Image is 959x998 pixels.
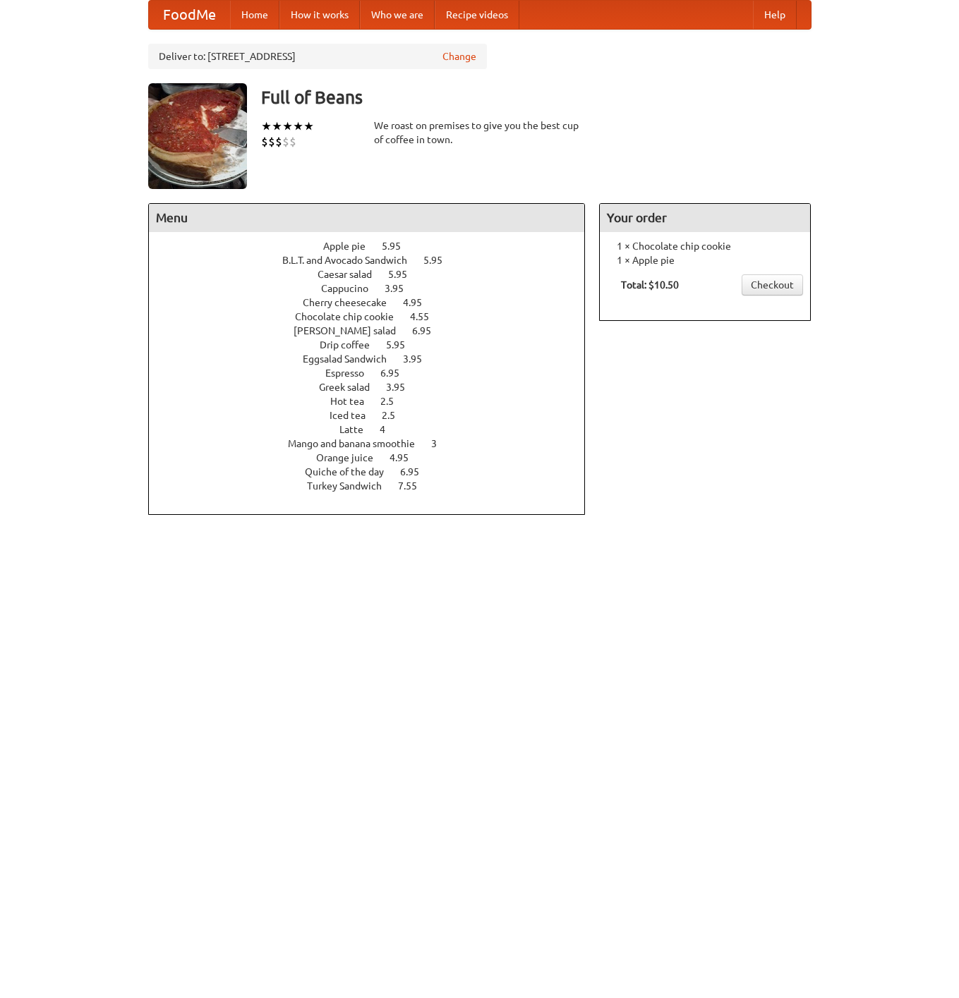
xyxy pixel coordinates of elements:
[303,297,401,308] span: Cherry cheesecake
[412,325,445,336] span: 6.95
[330,410,380,421] span: Iced tea
[318,269,386,280] span: Caesar salad
[385,283,418,294] span: 3.95
[230,1,279,29] a: Home
[330,410,421,421] a: Iced tea 2.5
[339,424,378,435] span: Latte
[330,396,420,407] a: Hot tea 2.5
[288,438,463,449] a: Mango and banana smoothie 3
[423,255,457,266] span: 5.95
[435,1,519,29] a: Recipe videos
[282,134,289,150] li: $
[268,134,275,150] li: $
[294,325,410,336] span: [PERSON_NAME] salad
[319,382,431,393] a: Greek salad 3.95
[382,410,409,421] span: 2.5
[607,253,803,267] li: 1 × Apple pie
[149,204,585,232] h4: Menu
[320,339,384,351] span: Drip coffee
[282,255,469,266] a: B.L.T. and Avocado Sandwich 5.95
[148,44,487,69] div: Deliver to: [STREET_ADDRESS]
[325,367,426,379] a: Espresso 6.95
[293,118,303,134] li: ★
[261,83,812,111] h3: Full of Beans
[295,311,408,322] span: Chocolate chip cookie
[282,255,421,266] span: B.L.T. and Avocado Sandwich
[305,466,398,477] span: Quiche of the day
[600,204,810,232] h4: Your order
[390,452,423,463] span: 4.95
[380,367,414,379] span: 6.95
[410,311,443,322] span: 4.55
[307,480,396,492] span: Turkey Sandwich
[318,269,433,280] a: Caesar salad 5.95
[607,239,803,253] li: 1 × Chocolate chip cookie
[323,241,427,252] a: Apple pie 5.95
[294,325,457,336] a: [PERSON_NAME] salad 6.95
[380,396,408,407] span: 2.5
[442,49,476,63] a: Change
[753,1,797,29] a: Help
[279,1,360,29] a: How it works
[316,452,387,463] span: Orange juice
[323,241,380,252] span: Apple pie
[295,311,455,322] a: Chocolate chip cookie 4.55
[303,353,401,365] span: Eggsalad Sandwich
[360,1,435,29] a: Who we are
[403,353,436,365] span: 3.95
[742,274,803,296] a: Checkout
[305,466,445,477] a: Quiche of the day 6.95
[321,283,430,294] a: Cappucino 3.95
[272,118,282,134] li: ★
[339,424,411,435] a: Latte 4
[374,118,586,147] div: We roast on premises to give you the best cup of coffee in town.
[386,382,419,393] span: 3.95
[288,438,429,449] span: Mango and banana smoothie
[431,438,451,449] span: 3
[289,134,296,150] li: $
[330,396,378,407] span: Hot tea
[261,134,268,150] li: $
[380,424,399,435] span: 4
[316,452,435,463] a: Orange juice 4.95
[303,297,448,308] a: Cherry cheesecake 4.95
[320,339,431,351] a: Drip coffee 5.95
[149,1,230,29] a: FoodMe
[307,480,443,492] a: Turkey Sandwich 7.55
[382,241,415,252] span: 5.95
[261,118,272,134] li: ★
[303,353,448,365] a: Eggsalad Sandwich 3.95
[400,466,433,477] span: 6.95
[275,134,282,150] li: $
[398,480,431,492] span: 7.55
[319,382,384,393] span: Greek salad
[325,367,378,379] span: Espresso
[282,118,293,134] li: ★
[388,269,421,280] span: 5.95
[621,279,679,291] b: Total: $10.50
[386,339,419,351] span: 5.95
[148,83,247,189] img: angular.jpg
[321,283,382,294] span: Cappucino
[303,118,314,134] li: ★
[403,297,436,308] span: 4.95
